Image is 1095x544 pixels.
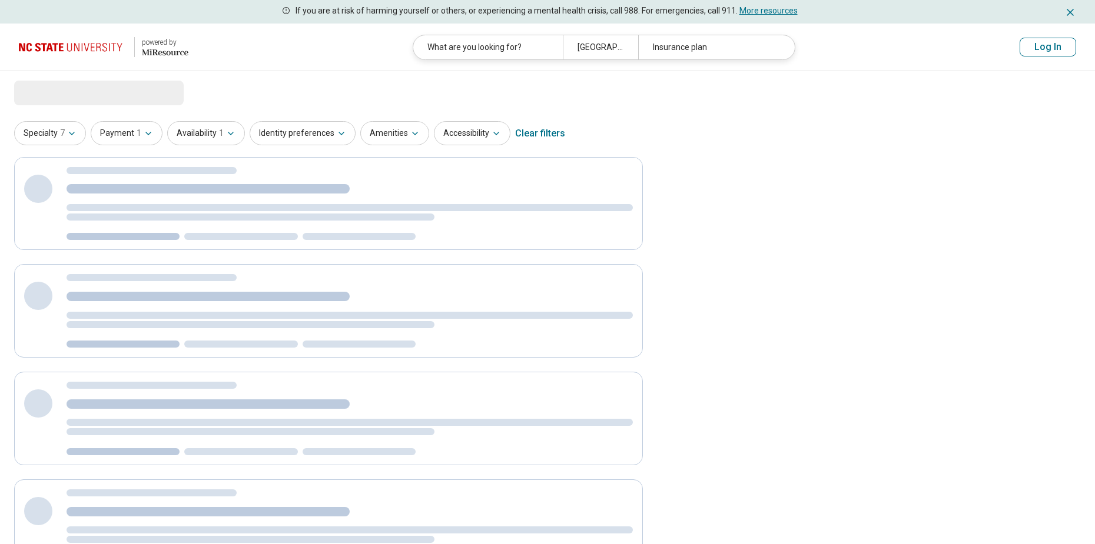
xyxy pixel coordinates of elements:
a: More resources [739,6,798,15]
a: North Carolina State University powered by [19,33,188,61]
button: Log In [1020,38,1076,56]
span: 1 [219,127,224,139]
img: North Carolina State University [19,33,127,61]
span: Loading... [14,81,113,104]
button: Availability1 [167,121,245,145]
button: Accessibility [434,121,510,145]
p: If you are at risk of harming yourself or others, or experiencing a mental health crisis, call 98... [296,5,798,17]
button: Specialty7 [14,121,86,145]
div: [GEOGRAPHIC_DATA], [GEOGRAPHIC_DATA] [563,35,638,59]
div: powered by [142,37,188,48]
button: Amenities [360,121,429,145]
div: Clear filters [515,119,565,148]
span: 1 [137,127,141,139]
button: Dismiss [1064,5,1076,19]
button: Payment1 [91,121,162,145]
span: 7 [60,127,65,139]
div: What are you looking for? [413,35,563,59]
button: Identity preferences [250,121,356,145]
div: Insurance plan [638,35,788,59]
